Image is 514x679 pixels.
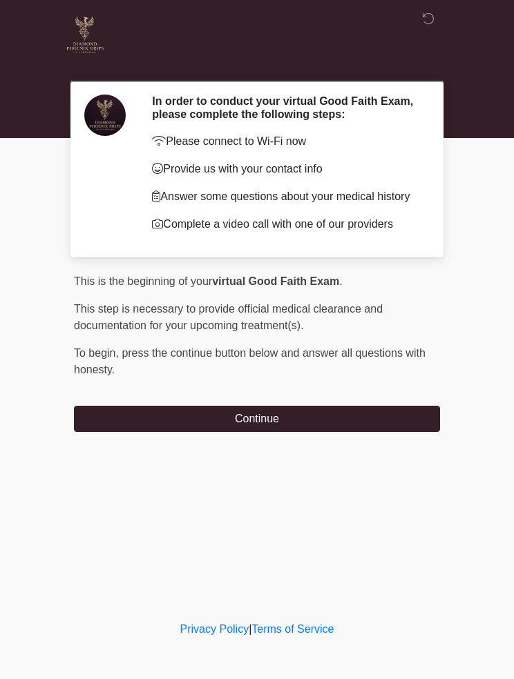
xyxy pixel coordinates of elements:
a: | [249,623,251,635]
span: press the continue button below and answer all questions with honesty. [74,347,426,375]
a: Privacy Policy [180,623,249,635]
span: . [339,275,342,287]
span: To begin, [74,347,122,359]
span: This is the beginning of your [74,275,212,287]
p: Answer some questions about your medical history [152,188,419,205]
p: Provide us with your contact info [152,161,419,177]
p: Complete a video call with one of our providers [152,216,419,233]
img: Agent Avatar [84,95,126,136]
img: Diamond Phoenix Drips IV Hydration Logo [60,10,110,60]
h2: In order to conduct your virtual Good Faith Exam, please complete the following steps: [152,95,419,121]
p: Please connect to Wi-Fi now [152,133,419,150]
span: This step is necessary to provide official medical clearance and documentation for your upcoming ... [74,303,383,331]
a: Terms of Service [251,623,334,635]
button: Continue [74,406,440,432]
strong: virtual Good Faith Exam [212,275,339,287]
